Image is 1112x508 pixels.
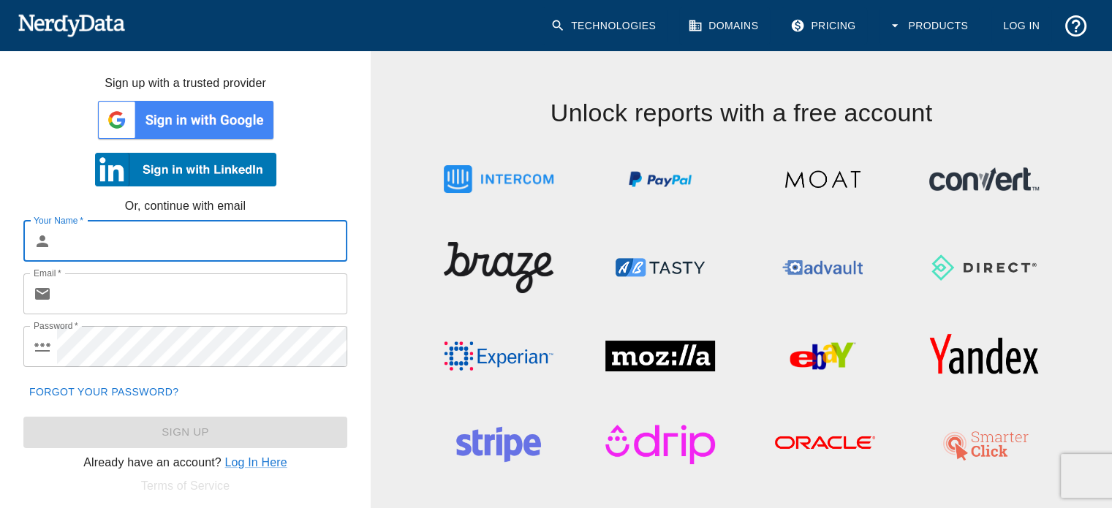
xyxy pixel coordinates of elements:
[768,323,877,389] img: eBay
[605,235,715,300] img: ABTasty
[444,235,553,300] img: Braze
[1057,7,1094,45] button: Support and Documentation
[34,319,78,332] label: Password
[605,323,715,389] img: Mozilla
[929,146,1039,212] img: Convert
[929,412,1039,477] img: SmarterClick
[417,51,1065,129] h4: Unlock reports with a free account
[444,323,553,389] img: Experian
[879,7,980,45] button: Products
[605,412,715,477] img: Drip
[991,7,1051,45] a: Log In
[23,379,184,406] a: Forgot your password?
[34,214,83,227] label: Your Name
[444,412,553,477] img: Stripe
[141,479,230,492] a: Terms of Service
[782,7,867,45] a: Pricing
[605,146,715,212] img: PayPal
[929,235,1039,300] img: Direct
[768,235,877,300] img: Advault
[768,412,877,477] img: Oracle
[224,456,287,469] a: Log In Here
[768,146,877,212] img: Moat
[679,7,770,45] a: Domains
[34,267,61,279] label: Email
[18,10,125,39] img: NerdyData.com
[542,7,667,45] a: Technologies
[444,146,553,212] img: Intercom
[929,323,1039,389] img: Yandex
